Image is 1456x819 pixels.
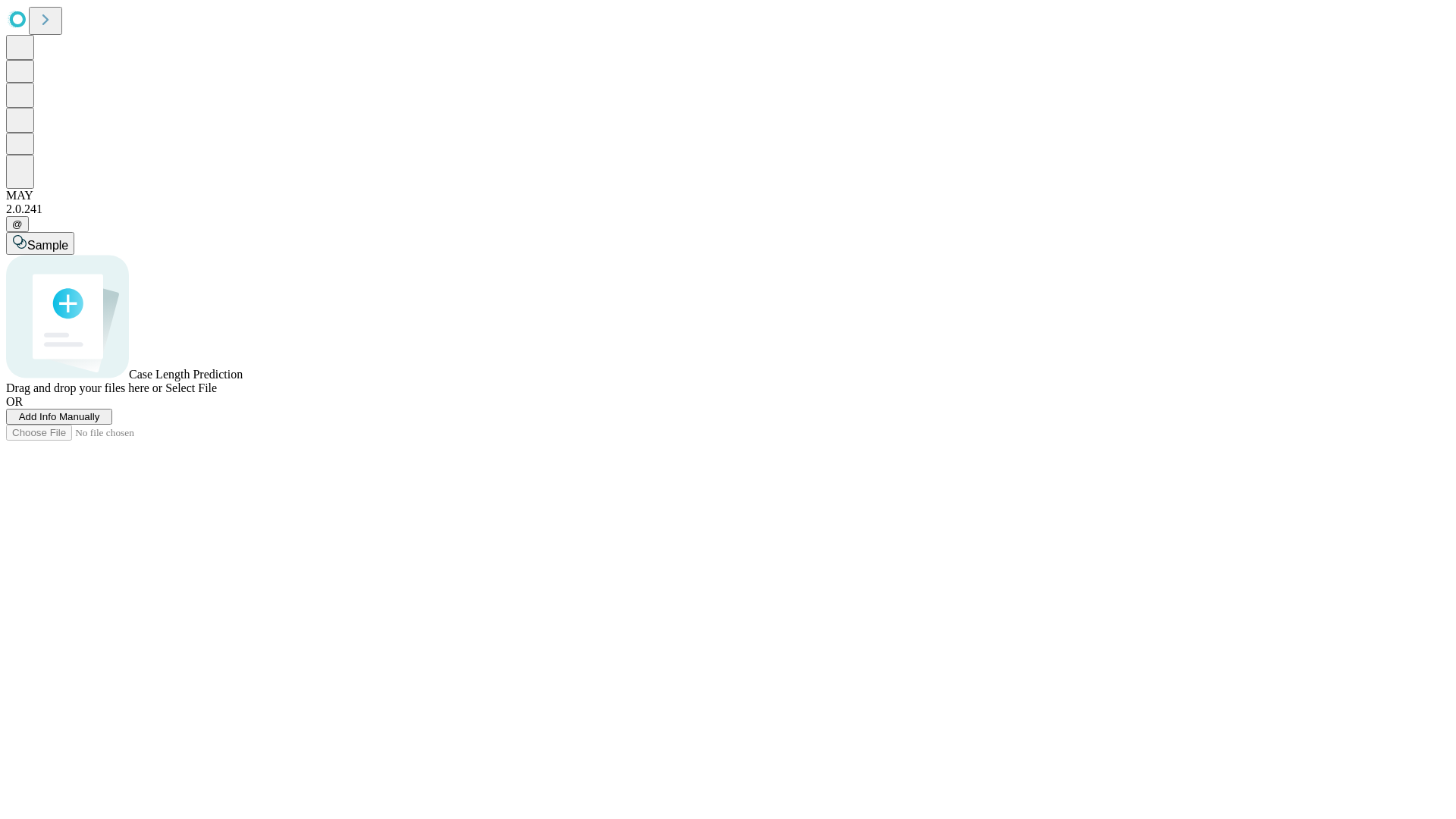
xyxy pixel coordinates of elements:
span: Sample [27,239,68,252]
span: OR [6,395,23,408]
button: Sample [6,232,74,255]
div: MAY [6,189,1450,202]
span: @ [12,218,23,230]
span: Select File [165,381,217,394]
button: @ [6,216,29,232]
button: Add Info Manually [6,409,112,425]
span: Drag and drop your files here or [6,381,162,394]
div: 2.0.241 [6,202,1450,216]
span: Case Length Prediction [129,368,243,381]
span: Add Info Manually [19,411,100,422]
